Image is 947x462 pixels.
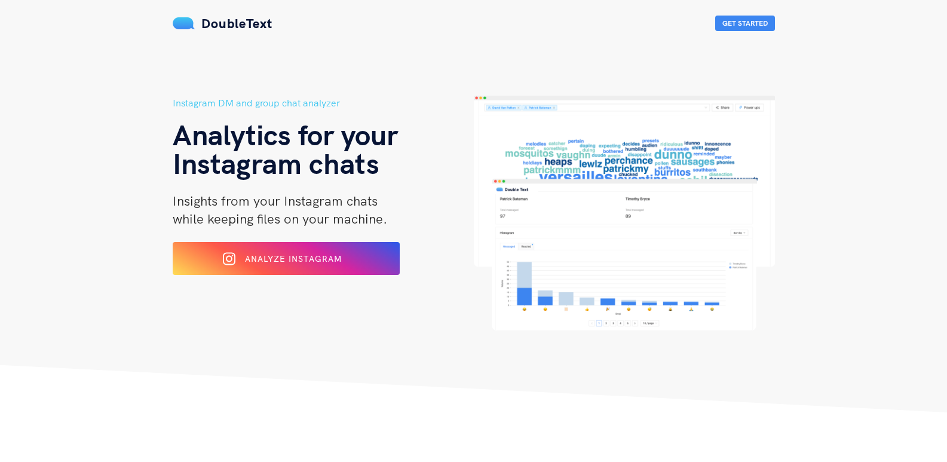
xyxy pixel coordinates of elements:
[173,192,378,209] span: Insights from your Instagram chats
[173,242,400,275] button: Analyze Instagram
[173,15,272,32] a: DoubleText
[474,96,775,331] img: hero
[173,96,474,111] h5: Instagram DM and group chat analyzer
[173,117,398,152] span: Analytics for your
[173,17,195,29] img: mS3x8y1f88AAAAABJRU5ErkJggg==
[173,258,400,268] a: Analyze Instagram
[715,16,775,31] button: Get Started
[201,15,272,32] span: DoubleText
[245,253,342,264] span: Analyze Instagram
[173,210,387,227] span: while keeping files on your machine.
[173,145,379,181] span: Instagram chats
